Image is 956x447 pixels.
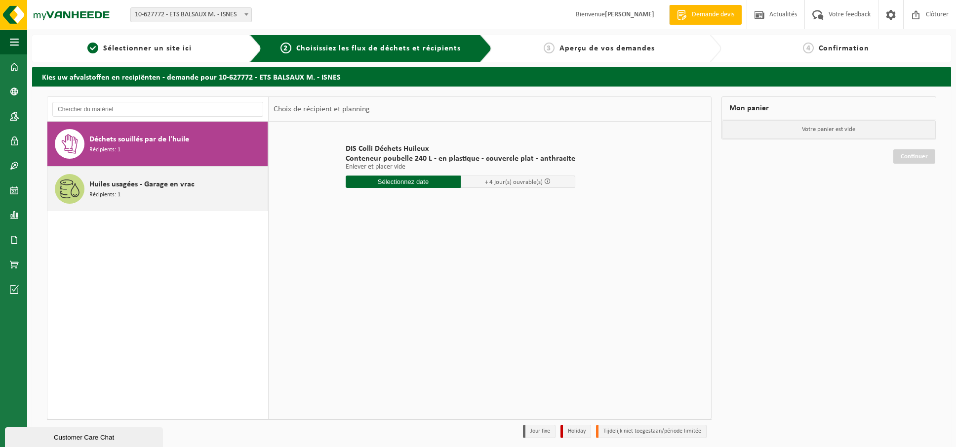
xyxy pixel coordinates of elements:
[669,5,742,25] a: Demande devis
[523,425,556,438] li: Jour fixe
[893,149,935,164] a: Continuer
[32,67,951,86] h2: Kies uw afvalstoffen en recipiënten - demande pour 10-627772 - ETS BALSAUX M. - ISNES
[130,7,252,22] span: 10-627772 - ETS BALSAUX M. - ISNES
[721,96,936,120] div: Mon panier
[722,120,936,139] p: Votre panier est vide
[37,43,242,54] a: 1Sélectionner un site ici
[131,8,251,22] span: 10-627772 - ETS BALSAUX M. - ISNES
[346,164,575,171] p: Enlever et placer vide
[47,167,268,211] button: Huiles usagées - Garage en vrac Récipients: 1
[87,43,98,53] span: 1
[89,145,120,155] span: Récipients: 1
[89,134,189,145] span: Déchets souillés par de l'huile
[296,45,461,52] span: Choisissiez les flux de déchets et récipients
[346,144,575,154] span: DIS Colli Déchets Huileux
[89,190,120,200] span: Récipients: 1
[280,43,291,53] span: 2
[5,425,165,447] iframe: chat widget
[269,97,375,122] div: Choix de récipient et planning
[560,425,591,438] li: Holiday
[485,179,543,185] span: + 4 jour(s) ouvrable(s)
[803,43,814,53] span: 4
[47,122,268,167] button: Déchets souillés par de l'huile Récipients: 1
[544,43,555,53] span: 3
[689,10,737,20] span: Demande devis
[559,45,655,52] span: Aperçu de vos demandes
[346,176,461,188] input: Sélectionnez date
[605,11,654,18] strong: [PERSON_NAME]
[596,425,707,438] li: Tijdelijk niet toegestaan/période limitée
[89,179,195,190] span: Huiles usagées - Garage en vrac
[819,45,869,52] span: Confirmation
[346,154,575,164] span: Conteneur poubelle 240 L - en plastique - couvercle plat - anthracite
[103,45,192,52] span: Sélectionner un site ici
[52,102,263,117] input: Chercher du matériel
